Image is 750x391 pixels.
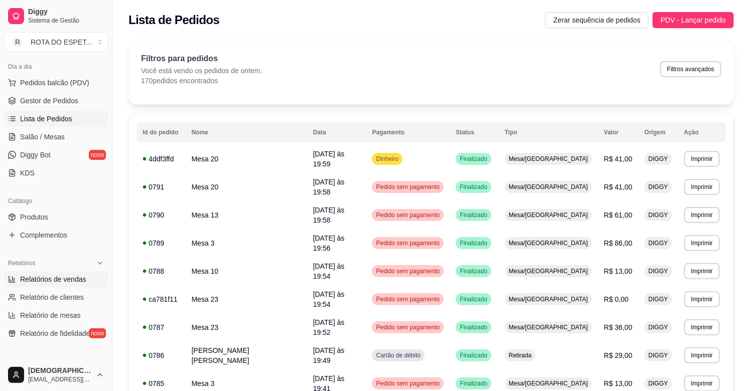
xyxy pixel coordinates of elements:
span: [DATE] às 19:49 [313,346,345,364]
div: 0787 [143,322,180,332]
span: R$ 13,00 [604,379,633,387]
button: Imprimir [684,235,720,251]
span: Mesa/[GEOGRAPHIC_DATA] [507,239,590,247]
span: Pedido sem pagamento [374,323,442,331]
a: Produtos [4,209,108,225]
span: Relatórios [8,259,35,267]
a: Diggy Botnovo [4,147,108,163]
span: Gestor de Pedidos [20,96,78,106]
span: DIGGY [647,183,670,191]
span: Produtos [20,212,48,222]
span: Mesa/[GEOGRAPHIC_DATA] [507,183,590,191]
button: Imprimir [684,347,720,363]
span: Relatório de mesas [20,310,81,320]
span: PDV - Lançar pedido [661,15,726,26]
span: Pedido sem pagamento [374,239,442,247]
td: Mesa 23 [186,313,307,341]
span: Mesa/[GEOGRAPHIC_DATA] [507,295,590,303]
a: Relatório de fidelidadenovo [4,325,108,341]
button: Filtros avançados [660,61,721,77]
td: Mesa 13 [186,201,307,229]
button: Select a team [4,32,108,52]
div: Gerenciar [4,353,108,369]
div: 0785 [143,378,180,388]
span: Pedido sem pagamento [374,211,442,219]
button: Imprimir [684,291,720,307]
th: Tipo [499,122,598,142]
button: Pedidos balcão (PDV) [4,75,108,91]
span: Pedidos balcão (PDV) [20,78,89,88]
span: DIGGY [647,267,670,275]
span: Zerar sequência de pedidos [553,15,641,26]
span: R$ 41,00 [604,183,633,191]
span: [DATE] às 19:54 [313,262,345,280]
td: [PERSON_NAME] [PERSON_NAME] [186,341,307,369]
span: R$ 61,00 [604,211,633,219]
div: ROTA DO ESPET ... [31,37,92,47]
span: R$ 41,00 [604,155,633,163]
td: Mesa 20 [186,173,307,201]
span: [DATE] às 19:52 [313,318,345,336]
span: Relatórios de vendas [20,274,86,284]
span: Lista de Pedidos [20,114,72,124]
button: Imprimir [684,263,720,279]
div: 0791 [143,182,180,192]
span: Finalizado [458,239,489,247]
span: Pedido sem pagamento [374,267,442,275]
span: Pedido sem pagamento [374,379,442,387]
span: DIGGY [647,211,670,219]
th: Pagamento [366,122,450,142]
span: R$ 86,00 [604,239,633,247]
span: Finalizado [458,267,489,275]
a: KDS [4,165,108,181]
td: Mesa 10 [186,257,307,285]
span: [DATE] às 19:54 [313,290,345,308]
span: [DATE] às 19:59 [313,150,345,168]
th: Status [450,122,498,142]
span: Mesa/[GEOGRAPHIC_DATA] [507,323,590,331]
span: [DATE] às 19:58 [313,206,345,224]
span: R$ 0,00 [604,295,629,303]
span: Finalizado [458,323,489,331]
div: 0790 [143,210,180,220]
span: DIGGY [647,295,670,303]
button: PDV - Lançar pedido [653,12,734,28]
button: Imprimir [684,207,720,223]
span: [DATE] às 19:56 [313,234,345,252]
th: Ação [678,122,726,142]
span: Mesa/[GEOGRAPHIC_DATA] [507,211,590,219]
span: Relatório de clientes [20,292,84,302]
a: Gestor de Pedidos [4,93,108,109]
span: [EMAIL_ADDRESS][DOMAIN_NAME] [28,375,92,383]
button: Imprimir [684,319,720,335]
span: Pedido sem pagamento [374,295,442,303]
span: Dinheiro [374,155,401,163]
span: Mesa/[GEOGRAPHIC_DATA] [507,379,590,387]
button: Zerar sequência de pedidos [545,12,649,28]
td: Mesa 20 [186,145,307,173]
span: Mesa/[GEOGRAPHIC_DATA] [507,267,590,275]
span: Pedido sem pagamento [374,183,442,191]
span: R$ 13,00 [604,267,633,275]
span: Diggy Bot [20,150,51,160]
span: Diggy [28,8,104,17]
span: DIGGY [647,239,670,247]
div: 0789 [143,238,180,248]
a: Relatório de mesas [4,307,108,323]
span: R [13,37,23,47]
span: DIGGY [647,323,670,331]
p: Filtros para pedidos [141,53,262,65]
span: Cartão de débito [374,351,423,359]
span: Mesa/[GEOGRAPHIC_DATA] [507,155,590,163]
span: [DEMOGRAPHIC_DATA] [28,366,92,375]
span: Finalizado [458,295,489,303]
span: Salão / Mesas [20,132,65,142]
a: Lista de Pedidos [4,111,108,127]
th: Id do pedido [137,122,186,142]
p: Você está vendo os pedidos de ontem. [141,66,262,76]
span: Finalizado [458,183,489,191]
a: Salão / Mesas [4,129,108,145]
button: [DEMOGRAPHIC_DATA][EMAIL_ADDRESS][DOMAIN_NAME] [4,363,108,387]
span: DIGGY [647,379,670,387]
div: ca781f11 [143,294,180,304]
